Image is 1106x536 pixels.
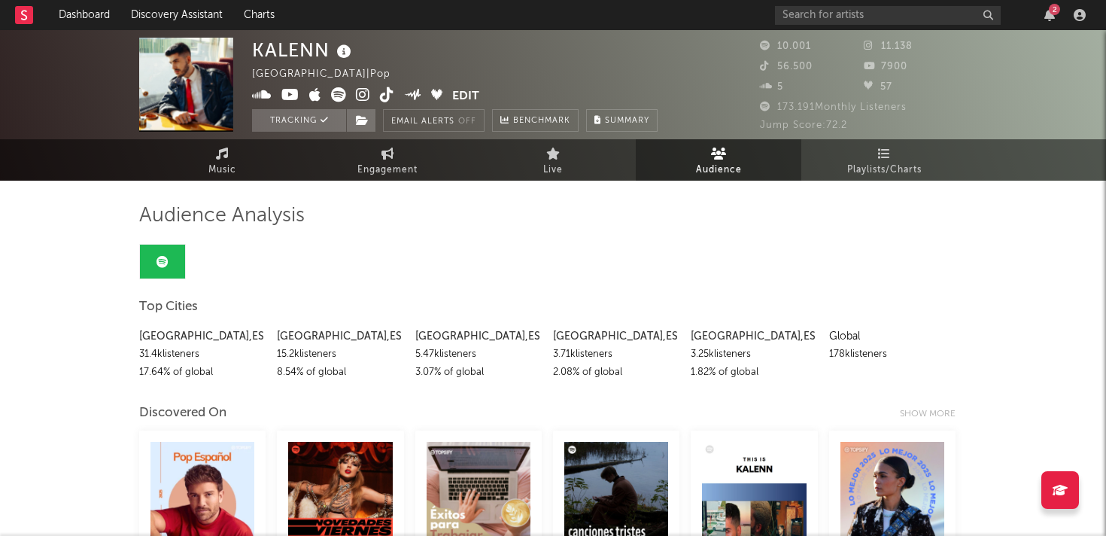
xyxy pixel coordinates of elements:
[415,346,542,364] div: 5.47k listeners
[139,327,266,346] div: [GEOGRAPHIC_DATA] , ES
[139,207,305,225] span: Audience Analysis
[760,62,813,72] span: 56.500
[864,62,907,72] span: 7900
[775,6,1001,25] input: Search for artists
[553,346,679,364] div: 3.71k listeners
[357,161,418,179] span: Engagement
[543,161,563,179] span: Live
[139,346,266,364] div: 31.4k listeners
[829,346,956,364] div: 178k listeners
[691,346,817,364] div: 3.25k listeners
[847,161,922,179] span: Playlists/Charts
[696,161,742,179] span: Audience
[760,41,811,51] span: 10.001
[801,139,967,181] a: Playlists/Charts
[1044,9,1055,21] button: 2
[605,117,649,125] span: Summary
[864,41,913,51] span: 11.138
[415,327,542,346] div: [GEOGRAPHIC_DATA] , ES
[452,87,479,106] button: Edit
[139,364,266,382] div: 17.64 % of global
[139,139,305,181] a: Music
[252,65,408,84] div: [GEOGRAPHIC_DATA] | Pop
[900,405,967,423] div: Show more
[470,139,636,181] a: Live
[458,117,476,126] em: Off
[139,404,226,422] div: Discovered On
[383,109,485,132] button: Email AlertsOff
[760,102,907,112] span: 173.191 Monthly Listeners
[277,346,403,364] div: 15.2k listeners
[760,120,847,130] span: Jump Score: 72.2
[636,139,801,181] a: Audience
[829,327,956,346] div: Global
[139,298,198,316] span: Top Cities
[586,109,658,132] button: Summary
[691,327,817,346] div: [GEOGRAPHIC_DATA] , ES
[208,161,236,179] span: Music
[305,139,470,181] a: Engagement
[553,327,679,346] div: [GEOGRAPHIC_DATA] , ES
[553,364,679,382] div: 2.08 % of global
[1049,4,1060,15] div: 2
[513,112,570,130] span: Benchmark
[277,327,403,346] div: [GEOGRAPHIC_DATA] , ES
[691,364,817,382] div: 1.82 % of global
[492,109,579,132] a: Benchmark
[760,82,783,92] span: 5
[252,109,346,132] button: Tracking
[415,364,542,382] div: 3.07 % of global
[864,82,892,92] span: 57
[277,364,403,382] div: 8.54 % of global
[252,38,355,62] div: KALENN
